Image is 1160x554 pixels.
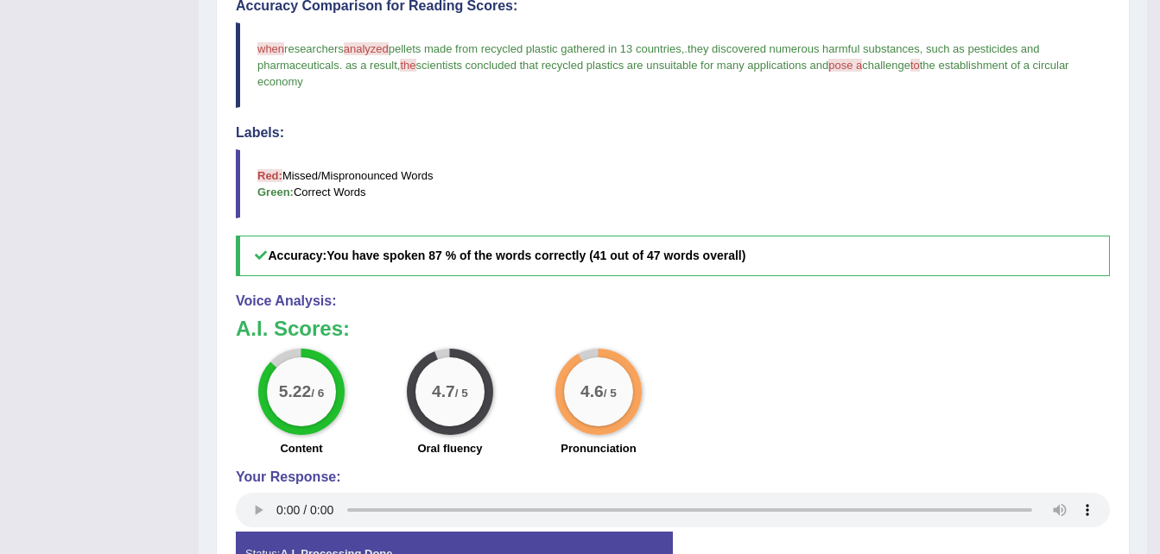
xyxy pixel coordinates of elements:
blockquote: Missed/Mispronounced Words Correct Words [236,149,1110,218]
span: pose a [828,59,862,72]
span: challenge [862,59,910,72]
b: Red: [257,169,282,182]
b: A.I. Scores: [236,317,350,340]
b: Green: [257,186,294,198]
span: to [910,59,920,72]
small: / 5 [604,387,617,400]
big: 4.7 [432,382,455,401]
h4: Your Response: [236,469,1110,485]
h5: Accuracy: [236,236,1110,276]
b: You have spoken 87 % of the words correctly (41 out of 47 words overall) [326,249,745,262]
span: the [400,59,415,72]
h4: Voice Analysis: [236,293,1110,309]
big: 5.22 [279,382,311,401]
label: Content [280,440,322,456]
label: Oral fluency [417,440,482,456]
span: , [681,42,685,55]
span: researchers [284,42,344,55]
small: / 5 [455,387,468,400]
span: pellets made from recycled plastic gathered in 13 countries [389,42,681,55]
span: . [684,42,688,55]
label: Pronunciation [561,440,636,456]
span: when [257,42,284,55]
h4: Labels: [236,125,1110,141]
small: / 6 [311,387,324,400]
span: they discovered numerous harmful substances [688,42,920,55]
big: 4.6 [580,382,604,401]
span: analyzed [344,42,389,55]
span: scientists concluded that recycled plastics are unsuitable for many applications and [416,59,829,72]
span: , [920,42,923,55]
